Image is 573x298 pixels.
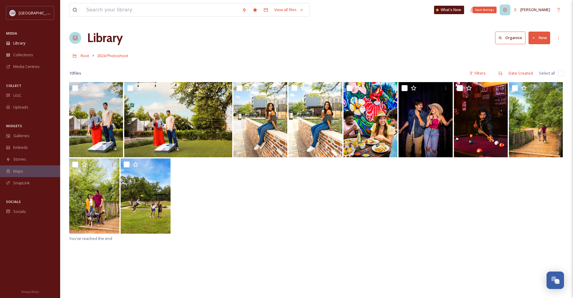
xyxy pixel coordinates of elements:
span: Root [81,53,89,58]
img: Lick Ice Cream.jpg [233,82,287,157]
a: [PERSON_NAME] [510,4,553,16]
button: Open Chat [547,272,564,289]
a: Privacy Policy [21,288,39,295]
span: Embeds [13,145,28,150]
img: Lick Ice Cream.jpg [288,82,342,157]
img: CollegeStation_Visit_Bug_Color.png [10,10,16,16]
button: Organise [495,32,525,44]
button: New [528,32,550,44]
span: MEDIA [6,31,17,35]
span: Uploads [13,104,28,110]
span: [PERSON_NAME] [520,7,550,12]
a: What's New [434,6,464,14]
span: Media Centres [13,64,40,69]
span: 10 file s [69,70,81,76]
span: Stories [13,156,26,162]
img: CollegeStationRetouchedSelects_WynnM--8.jpg [343,82,397,157]
a: Library [87,29,123,47]
img: Cornhole at Cavalry Court.jpg [69,82,123,157]
span: WIDGETS [6,124,22,128]
a: Root [81,52,89,59]
span: Collections [13,52,33,58]
img: Cornhole at Cavalry Court.jpg [124,82,232,157]
input: Search your library [83,3,239,17]
span: Select all [539,70,555,76]
img: CollegeStationRetouchedSelects_WynnM--2.jpg [69,158,119,234]
a: 2024 Photoshoot [97,52,128,59]
a: Team Settings [500,5,510,15]
div: Team Settings [473,7,497,13]
span: You've reached the end [69,236,112,241]
span: COLLECT [6,83,21,88]
div: Date Created [506,67,536,79]
span: [GEOGRAPHIC_DATA] [19,10,57,16]
img: Pool.jpg [454,82,508,157]
span: Privacy Policy [21,290,39,294]
span: Library [13,40,25,46]
img: CollegeStationRetouchedSelects_WynnM--1.jpg [121,158,171,234]
img: Lick Creek Park Nature Trails.jpg [509,82,563,157]
span: Socials [13,209,26,214]
span: Galleries [13,133,29,139]
div: Filters [466,67,489,79]
img: Karaoke.jpg [399,82,452,157]
span: 2024 Photoshoot [97,53,128,58]
span: SOCIALS [6,199,21,204]
span: Maps [13,168,23,174]
span: UGC [13,93,21,98]
a: View all files [271,4,307,16]
span: SnapLink [13,180,30,186]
